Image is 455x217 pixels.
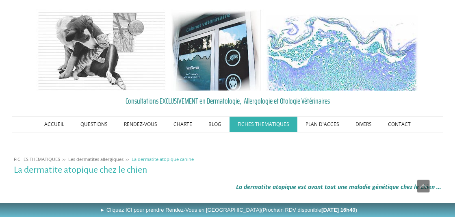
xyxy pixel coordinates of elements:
a: Consultations EXCLUSIVEMENT en Dermatologie, Allergologie et Otologie Vétérinaires [14,95,442,107]
a: CHARTE [165,117,200,132]
a: FICHES THEMATIQUES [12,156,62,162]
span: (Prochain RDV disponible ) [261,207,357,213]
a: DIVERS [347,117,380,132]
a: Les dermatites allergiques [66,156,126,162]
a: RENDEZ-VOUS [116,117,165,132]
b: [DATE] 16h40 [321,207,355,213]
a: PLAN D'ACCES [297,117,347,132]
a: QUESTIONS [72,117,116,132]
span: FICHES THEMATIQUES [14,156,60,162]
span: ► Cliquez ICI pour prendre Rendez-Vous en [GEOGRAPHIC_DATA] [100,207,357,213]
a: BLOG [200,117,230,132]
a: ACCUEIL [36,117,72,132]
span: Les dermatites allergiques [68,156,123,162]
span: La dermatite atopique canine [132,156,194,162]
a: La dermatite atopique canine [130,156,196,162]
a: CONTACT [380,117,419,132]
a: Défiler vers le haut [417,180,430,193]
strong: La dermatite atopique est avant tout une maladie génétique chez le chien ... [236,183,441,191]
a: FICHES THEMATIQUES [230,117,297,132]
span: Défiler vers le haut [417,180,429,192]
h1: La dermatite atopique chez le chien [14,165,442,175]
